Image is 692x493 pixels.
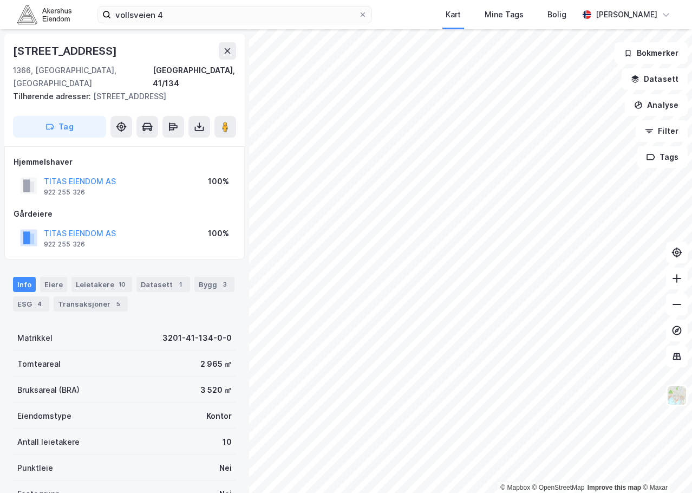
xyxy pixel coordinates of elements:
[113,299,123,309] div: 5
[136,277,190,292] div: Datasett
[44,240,85,249] div: 922 255 326
[200,358,232,371] div: 2 965 ㎡
[34,299,45,309] div: 4
[40,277,67,292] div: Eiere
[54,296,128,312] div: Transaksjoner
[17,358,61,371] div: Tomteareal
[532,484,585,491] a: OpenStreetMap
[13,64,153,90] div: 1366, [GEOGRAPHIC_DATA], [GEOGRAPHIC_DATA]
[111,7,358,23] input: Søk på adresse, matrikkel, gårdeiere, leietakere eller personer
[547,8,566,21] div: Bolig
[219,279,230,290] div: 3
[223,436,232,449] div: 10
[596,8,657,21] div: [PERSON_NAME]
[500,484,530,491] a: Mapbox
[638,441,692,493] div: Kontrollprogram for chat
[485,8,524,21] div: Mine Tags
[17,5,71,24] img: akershus-eiendom-logo.9091f326c980b4bce74ccdd9f866810c.svg
[208,175,229,188] div: 100%
[175,279,186,290] div: 1
[13,90,227,103] div: [STREET_ADDRESS]
[153,64,236,90] div: [GEOGRAPHIC_DATA], 41/134
[17,462,53,475] div: Punktleie
[206,410,232,423] div: Kontor
[44,188,85,197] div: 922 255 326
[13,116,106,138] button: Tag
[587,484,641,491] a: Improve this map
[14,155,236,168] div: Hjemmelshaver
[13,277,36,292] div: Info
[13,296,49,312] div: ESG
[17,332,53,345] div: Matrikkel
[625,94,688,116] button: Analyse
[14,207,236,220] div: Gårdeiere
[194,277,234,292] div: Bygg
[667,385,687,406] img: Z
[71,277,132,292] div: Leietakere
[622,68,688,90] button: Datasett
[636,120,688,142] button: Filter
[17,384,80,397] div: Bruksareal (BRA)
[162,332,232,345] div: 3201-41-134-0-0
[13,92,93,101] span: Tilhørende adresser:
[116,279,128,290] div: 10
[13,42,119,60] div: [STREET_ADDRESS]
[219,462,232,475] div: Nei
[615,42,688,64] button: Bokmerker
[208,227,229,240] div: 100%
[17,436,80,449] div: Antall leietakere
[446,8,461,21] div: Kart
[638,441,692,493] iframe: Chat Widget
[200,384,232,397] div: 3 520 ㎡
[17,410,71,423] div: Eiendomstype
[637,146,688,168] button: Tags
